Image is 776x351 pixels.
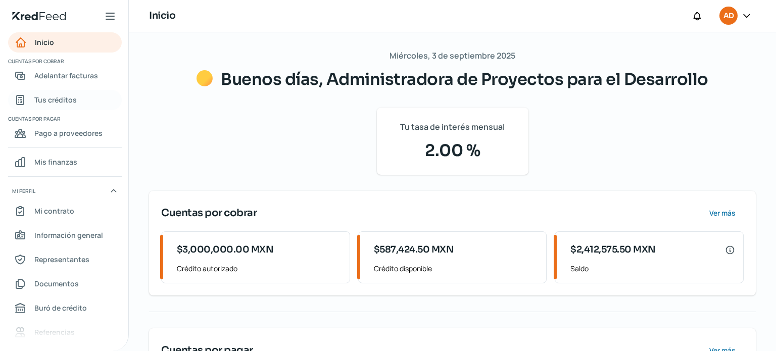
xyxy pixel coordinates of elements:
[34,326,75,338] span: Referencias
[149,9,175,23] h1: Inicio
[8,57,120,66] span: Cuentas por cobrar
[570,262,735,275] span: Saldo
[374,243,454,257] span: $587,424.50 MXN
[8,114,120,123] span: Cuentas por pagar
[8,201,122,221] a: Mi contrato
[35,36,54,48] span: Inicio
[34,229,103,241] span: Información general
[8,298,122,318] a: Buró de crédito
[8,249,122,270] a: Representantes
[709,210,736,217] span: Ver más
[161,206,257,221] span: Cuentas por cobrar
[177,243,274,257] span: $3,000,000.00 MXN
[8,32,122,53] a: Inicio
[701,203,744,223] button: Ver más
[8,225,122,245] a: Información general
[34,93,77,106] span: Tus créditos
[723,10,734,22] span: AD
[197,70,213,86] img: Saludos
[34,156,77,168] span: Mis finanzas
[374,262,539,275] span: Crédito disponible
[34,302,87,314] span: Buró de crédito
[8,274,122,294] a: Documentos
[389,138,516,163] span: 2.00 %
[34,127,103,139] span: Pago a proveedores
[34,205,74,217] span: Mi contrato
[8,66,122,86] a: Adelantar facturas
[221,69,708,89] span: Buenos días, Administradora de Proyectos para el Desarrollo
[8,322,122,342] a: Referencias
[177,262,342,275] span: Crédito autorizado
[570,243,656,257] span: $2,412,575.50 MXN
[400,120,505,134] span: Tu tasa de interés mensual
[390,48,515,63] span: Miércoles, 3 de septiembre 2025
[8,123,122,143] a: Pago a proveedores
[34,69,98,82] span: Adelantar facturas
[12,186,35,195] span: Mi perfil
[8,152,122,172] a: Mis finanzas
[34,253,89,266] span: Representantes
[8,90,122,110] a: Tus créditos
[34,277,79,290] span: Documentos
